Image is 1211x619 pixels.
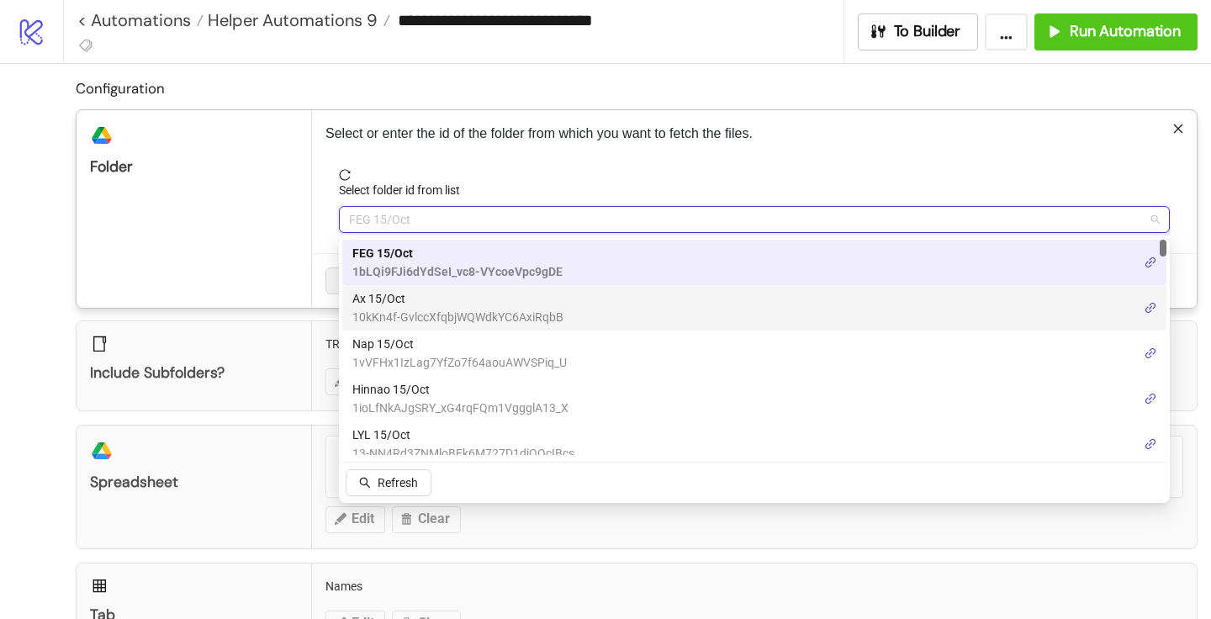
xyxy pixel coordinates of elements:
a: link [1145,435,1156,453]
a: link [1145,389,1156,408]
span: Refresh [378,476,418,489]
div: Nap 15/Oct [342,331,1166,376]
span: LYL 15/Oct [352,426,574,444]
span: link [1145,393,1156,405]
span: FEG 15/Oct [352,244,563,262]
span: link [1145,302,1156,314]
span: 1ioLfNkAJgSRY_xG4rqFQm1VggglA13_X [352,399,568,417]
span: link [1145,347,1156,359]
span: Run Automation [1070,22,1181,41]
a: link [1145,253,1156,272]
label: Select folder id from list [339,181,471,199]
p: Select or enter the id of the folder from which you want to fetch the files. [325,124,1183,144]
div: Folder [90,157,298,177]
a: Helper Automations 9 [204,12,390,29]
span: 13-NN4Rd3ZNMloBEk6M727D1djOQcIBcs [352,444,574,463]
span: 10kKn4f-GvlccXfqbjWQWdkYC6AxiRqbB [352,308,563,326]
a: < Automations [77,12,204,29]
span: link [1145,257,1156,268]
span: FEG 15/Oct [349,207,1160,232]
span: To Builder [894,22,961,41]
span: 1vVFHx1IzLag7YfZo7f64aouAWVSPiq_U [352,353,567,372]
span: Nap 15/Oct [352,335,567,353]
span: Helper Automations 9 [204,9,378,31]
div: LYL 15/Oct [342,421,1166,467]
span: 1bLQi9FJi6dYdSeI_vc8-VYcoeVpc9gDE [352,262,563,281]
a: link [1145,299,1156,317]
span: close [1172,123,1184,135]
span: link [1145,438,1156,450]
a: link [1145,344,1156,362]
span: Hinnao 15/Oct [352,380,568,399]
button: To Builder [858,13,979,50]
span: search [359,477,371,489]
button: Cancel [325,267,388,294]
div: Hinnao 15/Oct [342,376,1166,421]
button: Run Automation [1034,13,1198,50]
div: FEG 15/Oct [342,240,1166,285]
span: Ax 15/Oct [352,289,563,308]
button: ... [985,13,1028,50]
div: Ax 15/Oct [342,285,1166,331]
span: reload [339,169,1170,181]
h2: Configuration [76,77,1198,99]
button: Refresh [346,469,431,496]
